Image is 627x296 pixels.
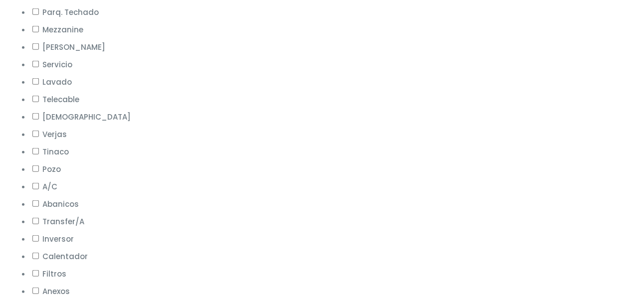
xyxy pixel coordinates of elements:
[32,165,39,172] input: Pozo
[42,234,74,244] span: Inversor
[32,8,39,15] input: Parq. Techado
[42,77,72,87] span: Lavado
[42,112,131,122] span: [DEMOGRAPHIC_DATA]
[32,288,39,294] input: Anexos
[42,24,83,35] span: Mezzanine
[42,164,61,174] span: Pozo
[42,269,66,279] span: Filtros
[32,61,39,67] input: Servicio
[42,251,88,262] span: Calentador
[32,183,39,189] input: A/C
[42,216,84,227] span: Transfer/A
[32,96,39,102] input: Telecable
[42,59,72,70] span: Servicio
[32,78,39,85] input: Lavado
[32,148,39,154] input: Tinaco
[32,200,39,207] input: Abanicos
[32,270,39,277] input: Filtros
[42,147,69,157] span: Tinaco
[32,218,39,224] input: Transfer/A
[42,199,79,209] span: Abanicos
[32,131,39,137] input: Verjas
[32,253,39,259] input: Calentador
[32,26,39,32] input: Mezzanine
[32,235,39,242] input: Inversor
[42,129,67,140] span: Verjas
[42,94,79,105] span: Telecable
[32,43,39,50] input: [PERSON_NAME]
[42,42,105,52] span: [PERSON_NAME]
[42,7,99,17] span: Parq. Techado
[32,113,39,120] input: [DEMOGRAPHIC_DATA]
[42,181,57,192] span: A/C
